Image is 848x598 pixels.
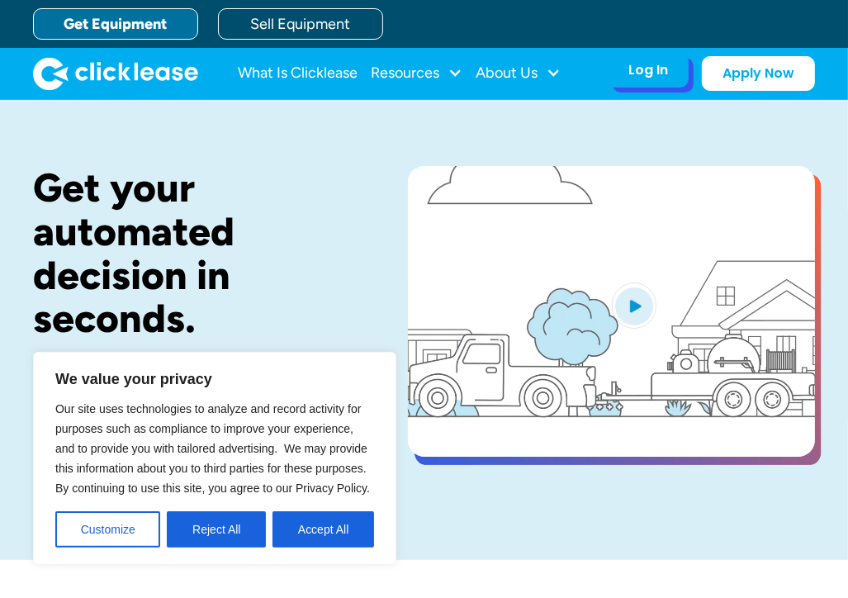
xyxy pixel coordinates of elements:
img: Blue play button logo on a light blue circular background [612,282,656,329]
p: We value your privacy [55,369,374,389]
div: We value your privacy [33,352,396,565]
a: home [33,57,198,90]
div: About Us [476,57,561,90]
a: What Is Clicklease [238,57,358,90]
button: Customize [55,511,160,548]
a: open lightbox [408,166,815,457]
a: Apply Now [702,56,815,91]
div: Log In [628,62,668,78]
div: Resources [371,57,462,90]
span: Our site uses technologies to analyze and record activity for purposes such as compliance to impr... [55,402,370,495]
button: Reject All [167,511,266,548]
h1: Get your automated decision in seconds. [33,166,355,340]
a: Sell Equipment [218,8,383,40]
button: Accept All [272,511,374,548]
img: Clicklease logo [33,57,198,90]
a: Get Equipment [33,8,198,40]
